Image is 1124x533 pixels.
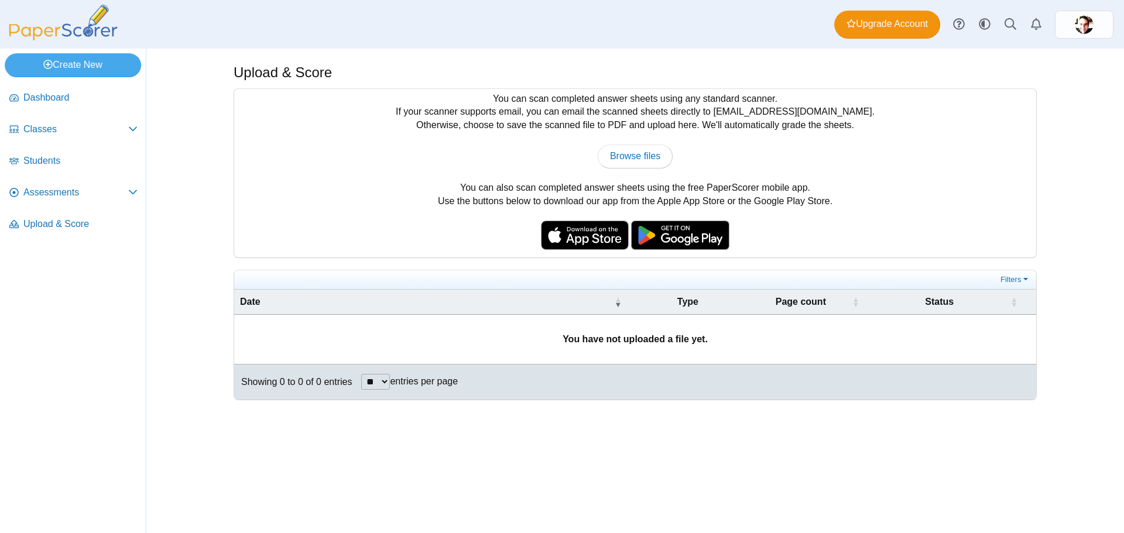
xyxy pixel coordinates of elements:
span: Page count [776,297,826,307]
span: Status : Activate to sort [1010,290,1017,314]
label: entries per page [390,376,458,386]
span: Students [23,154,138,167]
span: Peter Erbland [1075,15,1094,34]
a: Classes [5,116,142,144]
a: Filters [998,274,1033,286]
span: Upgrade Account [847,18,928,30]
span: Date : Activate to remove sorting [615,290,622,314]
div: Showing 0 to 0 of 0 entries [234,364,352,400]
a: Upgrade Account [834,11,940,39]
span: Type [677,297,698,307]
div: You can scan completed answer sheets using any standard scanner. If your scanner supports email, ... [234,89,1036,257]
a: Browse files [598,145,673,168]
span: Date [240,297,261,307]
span: Classes [23,123,128,136]
span: Upload & Score [23,218,138,231]
a: Students [5,147,142,176]
span: Assessments [23,186,128,199]
a: Dashboard [5,84,142,112]
a: Upload & Score [5,211,142,239]
img: PaperScorer [5,5,122,40]
a: Alerts [1023,12,1049,37]
img: ps.1TMz155yTUve2V4S [1075,15,1094,34]
a: PaperScorer [5,32,122,42]
span: Page count : Activate to sort [852,290,859,314]
span: Status [925,297,954,307]
span: Browse files [610,151,660,161]
a: Assessments [5,179,142,207]
img: apple-store-badge.svg [541,221,629,250]
span: Dashboard [23,91,138,104]
a: Create New [5,53,141,77]
a: ps.1TMz155yTUve2V4S [1055,11,1113,39]
b: You have not uploaded a file yet. [563,334,708,344]
img: google-play-badge.png [631,221,729,250]
h1: Upload & Score [234,63,332,82]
